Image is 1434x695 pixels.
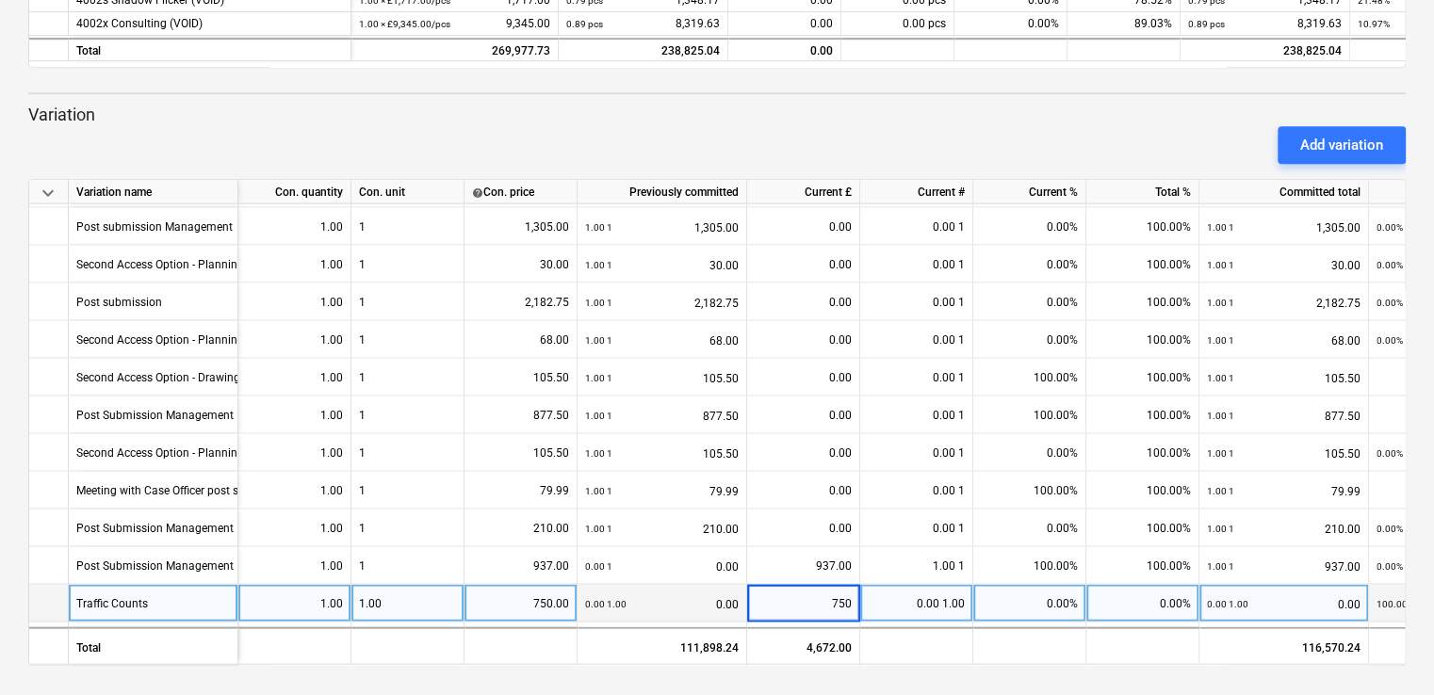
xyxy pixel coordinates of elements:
small: 0.00 1.00 [1207,598,1248,608]
div: Post submission Management [76,207,233,244]
div: 100.00% [1086,358,1199,396]
div: 1 [351,245,464,283]
div: 750.00 [472,584,569,622]
button: Add variation [1278,126,1406,164]
div: 937.00 [755,546,852,584]
div: 100.00% [1086,509,1199,546]
div: Second Access Option - Planning Application [76,245,305,282]
div: 0.00 [585,546,739,585]
div: 89.03% [1067,12,1181,36]
div: Total % [1086,180,1199,203]
div: 1.00 [246,320,343,358]
div: 100.00% [973,622,1086,659]
div: Second Access Option - Drawings [76,358,246,395]
div: 116,570.24 [1199,627,1369,665]
div: 1.00 [246,207,343,245]
div: 877.50 [1207,396,1361,434]
div: 105.50 [1207,433,1361,472]
div: 100.00% [1086,320,1199,358]
div: 79.99 [472,471,569,509]
div: 105.50 [1207,358,1361,396]
div: 1.00 [246,471,343,509]
small: 1.00 1 [585,259,612,269]
div: 1 [351,433,464,471]
div: Con. unit [351,180,464,203]
div: 1 [351,471,464,509]
small: 1.00 1 [585,410,612,420]
div: Second Access Option - Planning Application [76,320,305,357]
div: 1 [351,509,464,546]
div: 0.00 1 [860,358,973,396]
div: 0.00% [973,245,1086,283]
div: 105.50 [585,358,739,396]
div: 2,182.75 [585,283,739,321]
div: David Bell Planning [76,622,211,658]
div: Current £ [747,180,860,203]
div: 79.99 [1207,471,1361,509]
div: 1.00 1 [860,546,973,584]
div: Meeting with Case Officer post submission [76,471,292,508]
div: 877.50 [585,396,739,434]
small: 0.00 1.00 [585,598,627,608]
div: 0.00 1.00 [860,584,973,622]
div: 9,345.00 [359,12,550,36]
div: 1 [351,546,464,584]
small: 0.00% [1377,523,1403,533]
div: 1,305.00 [1207,207,1361,246]
div: 0.00% [1086,584,1199,622]
div: 100.00% [1086,283,1199,320]
div: 1.00 [246,584,343,622]
div: 30.00 [585,245,739,283]
div: 100.00% [973,396,1086,433]
div: 0.00 1 [860,320,973,358]
div: Variation name [69,180,238,203]
div: 0.00 [755,358,852,396]
small: 1.00 1 [585,485,612,495]
small: 1.00 1 [1207,485,1234,495]
div: Con. quantity [238,180,351,203]
div: 210.00 [1207,509,1361,547]
div: 1.00 [246,433,343,471]
span: help [472,186,483,197]
div: 8,319.63 [566,12,720,36]
div: 0.00 [755,471,852,509]
div: 0.00 [755,509,852,546]
div: 1,305.00 [472,207,569,245]
div: 105.50 [472,358,569,396]
div: 1 [351,207,464,245]
div: 100.00% [973,358,1086,396]
div: Current # [860,180,973,203]
div: 1.00 [246,358,343,396]
div: 0.00 1 [860,245,973,283]
div: 1.00 1 [860,622,973,659]
div: Previously committed [578,180,747,203]
small: 0.00% [1377,259,1403,269]
span: keyboard_arrow_down [37,181,59,203]
small: 1.00 1 [1207,410,1234,420]
div: 0.00% [973,584,1086,622]
div: Post submission [76,283,162,319]
small: 1.00 1 [585,523,612,533]
div: 3,735.00 [755,622,852,659]
small: 1.00 1 [1207,334,1234,345]
div: 105.50 [585,433,739,472]
small: 0.00% [1377,334,1403,345]
div: 105.50 [472,433,569,471]
div: 100.00% [973,546,1086,584]
div: 1.00 [246,622,343,659]
div: Second Access Option - Planning Application [76,433,305,470]
div: 0.00% [954,12,1067,36]
div: 100.00% [973,471,1086,509]
div: 238,825.04 [1181,38,1350,61]
div: 0.00% [973,283,1086,320]
div: 1 [351,283,464,320]
div: 1.00 [351,584,464,622]
small: 1.00 1 [1207,221,1234,232]
div: 30.00 [472,245,569,283]
div: 238,825.04 [566,40,720,63]
div: 0.00 [1207,584,1361,622]
div: 0.00 [728,38,841,61]
div: 68.00 [1207,320,1361,359]
div: 937.00 [472,546,569,584]
div: Total [69,38,351,61]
